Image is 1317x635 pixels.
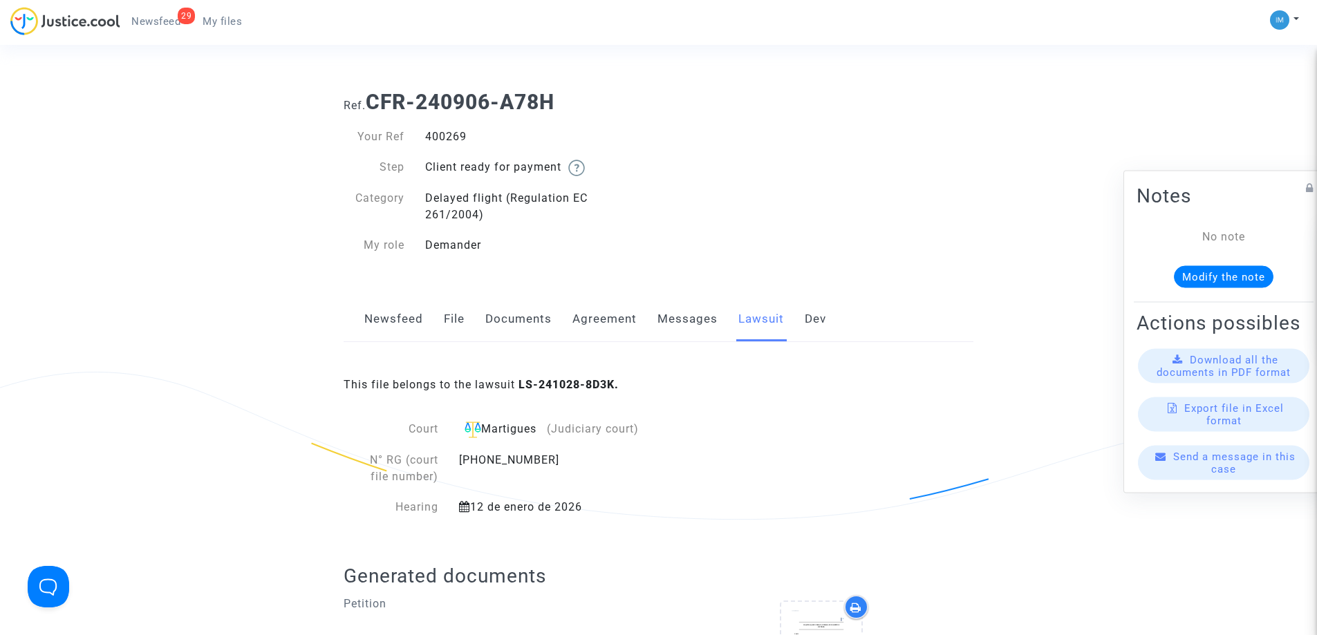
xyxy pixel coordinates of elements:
div: N° RG (court file number) [344,452,449,485]
a: Newsfeed [364,296,423,342]
span: Export file in Excel format [1184,401,1284,426]
h2: Actions possibles [1137,310,1311,334]
div: Your Ref [333,129,415,145]
p: Petition [344,595,648,612]
a: Messages [657,296,718,342]
span: Send a message in this case [1173,450,1296,475]
div: Martigues [459,421,718,438]
button: Modify the note [1174,265,1273,287]
a: Agreement [572,296,637,342]
a: Lawsuit [738,296,784,342]
div: Hearing [344,499,449,515]
span: Ref. [344,99,366,112]
div: Client ready for payment [415,159,659,176]
span: Newsfeed [131,15,180,28]
div: 29 [178,8,195,24]
span: My files [203,15,242,28]
b: LS-241028-8D3K. [519,378,619,391]
div: My role [333,237,415,254]
span: This file belongs to the lawsuit [344,378,619,391]
div: Category [333,190,415,223]
img: jc-logo.svg [10,7,120,35]
a: Dev [805,296,826,342]
a: File [444,296,465,342]
h2: Generated documents [344,564,973,588]
a: 29Newsfeed [120,11,192,32]
a: Documents [485,296,552,342]
div: No note [1157,228,1290,245]
span: Download all the documents in PDF format [1157,353,1291,378]
div: Delayed flight (Regulation EC 261/2004) [415,190,659,223]
b: CFR-240906-A78H [366,90,554,114]
a: My files [192,11,253,32]
img: a105443982b9e25553e3eed4c9f672e7 [1270,10,1289,30]
span: (Judiciary court) [547,422,639,435]
div: 400269 [415,129,659,145]
div: Step [333,159,415,176]
img: icon-faciliter-sm.svg [465,421,481,438]
div: [PHONE_NUMBER] [449,452,729,485]
iframe: Help Scout Beacon - Open [28,566,69,607]
div: Court [344,421,449,438]
div: 12 de enero de 2026 [449,499,729,515]
h2: Notes [1137,183,1311,207]
img: help.svg [568,160,585,176]
div: Demander [415,237,659,254]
